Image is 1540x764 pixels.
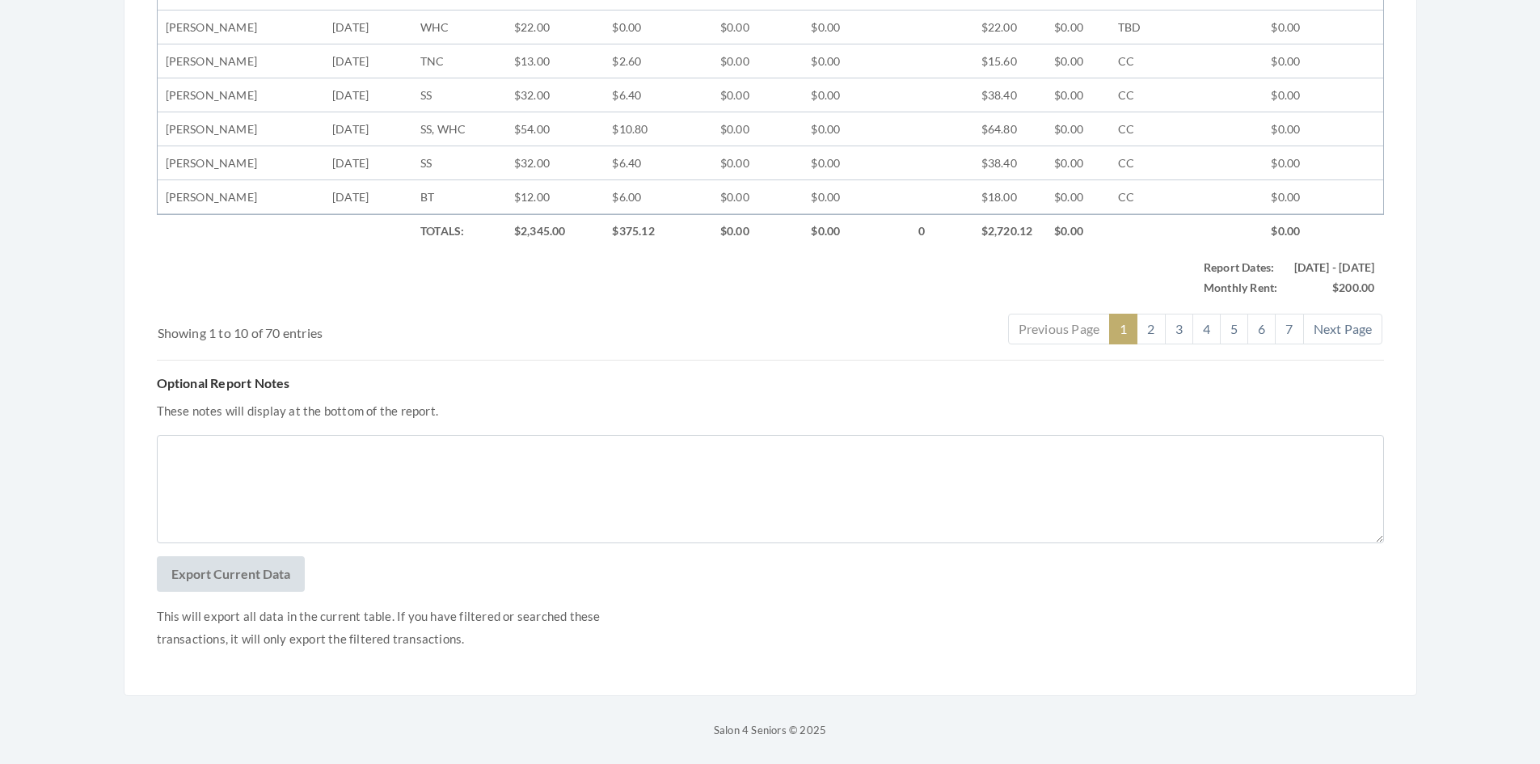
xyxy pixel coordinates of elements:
[803,146,910,180] td: $0.00
[1196,257,1286,277] td: Report Dates:
[158,11,325,44] td: [PERSON_NAME]
[712,78,804,112] td: $0.00
[604,78,711,112] td: $6.40
[1110,180,1264,214] td: CC
[712,146,804,180] td: $0.00
[158,78,325,112] td: [PERSON_NAME]
[1196,277,1286,298] td: Monthly Rent:
[324,44,412,78] td: [DATE]
[604,44,711,78] td: $2.60
[157,605,630,650] p: This will export all data in the current table. If you have filtered or searched these transactio...
[803,180,910,214] td: $0.00
[412,44,506,78] td: TNC
[1046,44,1110,78] td: $0.00
[1110,78,1264,112] td: CC
[1046,214,1110,247] td: $0.00
[124,720,1417,740] p: Salon 4 Seniors © 2025
[973,146,1046,180] td: $38.40
[1046,180,1110,214] td: $0.00
[506,44,604,78] td: $13.00
[604,112,711,146] td: $10.80
[1275,314,1303,344] a: 7
[712,112,804,146] td: $0.00
[1263,146,1382,180] td: $0.00
[1110,112,1264,146] td: CC
[1263,214,1382,247] td: $0.00
[324,78,412,112] td: [DATE]
[1165,314,1193,344] a: 3
[1220,314,1248,344] a: 5
[324,180,412,214] td: [DATE]
[157,556,305,592] button: Export Current Data
[1247,314,1276,344] a: 6
[1137,314,1165,344] a: 2
[158,146,325,180] td: [PERSON_NAME]
[1303,314,1383,344] a: Next Page
[803,78,910,112] td: $0.00
[1263,11,1382,44] td: $0.00
[973,11,1046,44] td: $22.00
[158,312,669,343] div: Showing 1 to 10 of 70 entries
[973,112,1046,146] td: $64.80
[506,180,604,214] td: $12.00
[158,112,325,146] td: [PERSON_NAME]
[712,214,804,247] td: $0.00
[973,214,1046,247] td: $2,720.12
[973,180,1046,214] td: $18.00
[1263,44,1382,78] td: $0.00
[158,44,325,78] td: [PERSON_NAME]
[1286,257,1383,277] td: [DATE] - [DATE]
[1110,146,1264,180] td: CC
[506,112,604,146] td: $54.00
[1109,314,1137,344] a: 1
[324,112,412,146] td: [DATE]
[412,112,506,146] td: SS, WHC
[324,146,412,180] td: [DATE]
[1046,146,1110,180] td: $0.00
[973,44,1046,78] td: $15.60
[412,146,506,180] td: SS
[712,44,804,78] td: $0.00
[412,11,506,44] td: WHC
[420,224,464,238] strong: Totals:
[506,11,604,44] td: $22.00
[712,11,804,44] td: $0.00
[1046,11,1110,44] td: $0.00
[604,214,711,247] td: $375.12
[1263,78,1382,112] td: $0.00
[604,146,711,180] td: $6.40
[1286,277,1383,298] td: $200.00
[157,399,1384,422] p: These notes will display at the bottom of the report.
[604,11,711,44] td: $0.00
[506,146,604,180] td: $32.00
[158,180,325,214] td: [PERSON_NAME]
[1110,44,1264,78] td: CC
[1046,78,1110,112] td: $0.00
[157,374,290,393] label: Optional Report Notes
[910,214,973,247] td: 0
[604,180,711,214] td: $6.00
[712,180,804,214] td: $0.00
[506,214,604,247] td: $2,345.00
[412,180,506,214] td: BT
[1263,180,1382,214] td: $0.00
[1110,11,1264,44] td: TBD
[1192,314,1221,344] a: 4
[973,78,1046,112] td: $38.40
[803,44,910,78] td: $0.00
[1046,112,1110,146] td: $0.00
[1263,112,1382,146] td: $0.00
[506,78,604,112] td: $32.00
[803,214,910,247] td: $0.00
[803,112,910,146] td: $0.00
[324,11,412,44] td: [DATE]
[412,78,506,112] td: SS
[803,11,910,44] td: $0.00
